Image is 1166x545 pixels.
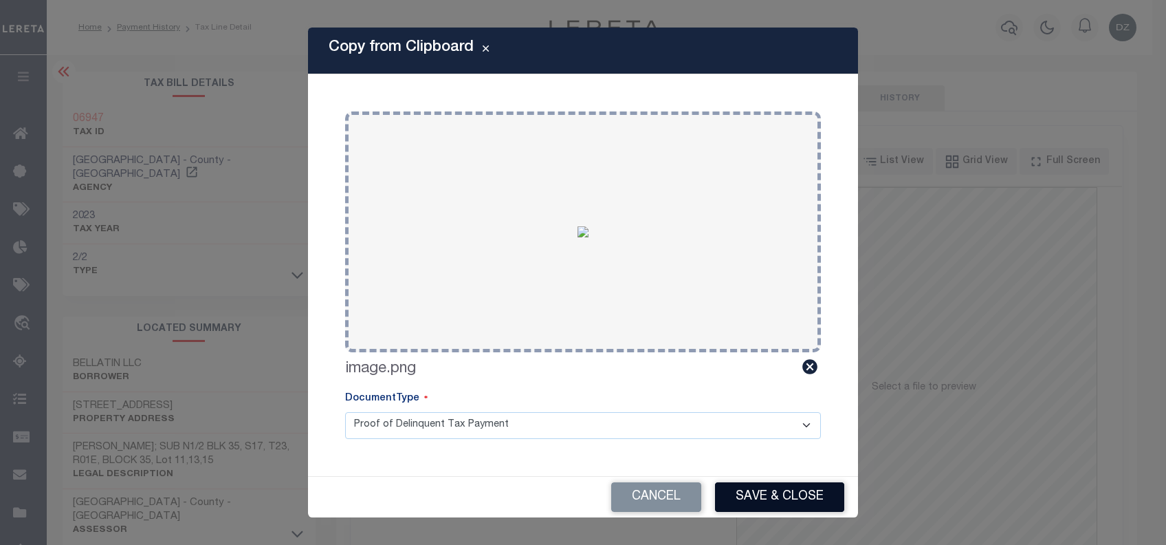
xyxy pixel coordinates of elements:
img: 6807c86f-97d1-475a-87fe-19f2f391c020 [577,226,588,237]
label: DocumentType [345,392,428,407]
button: Save & Close [715,482,844,512]
button: Close [474,43,498,59]
h5: Copy from Clipboard [329,39,474,56]
label: image.png [345,358,416,381]
button: Cancel [611,482,701,512]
